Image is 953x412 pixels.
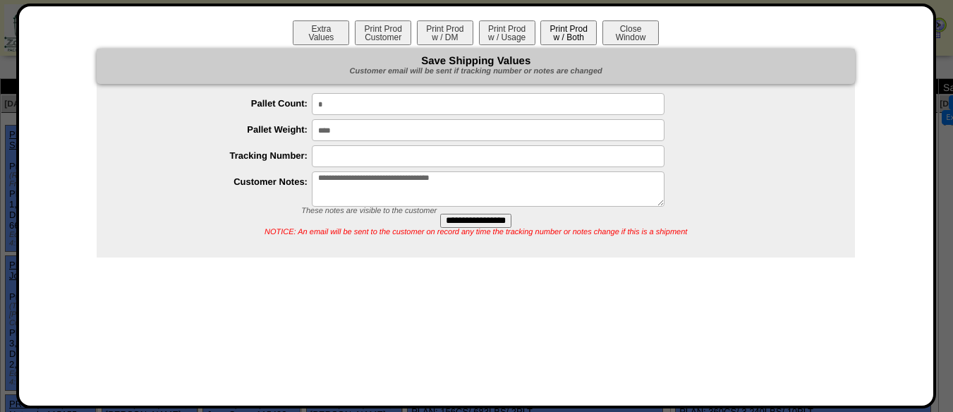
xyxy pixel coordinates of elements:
[125,150,312,161] label: Tracking Number:
[601,32,660,42] a: CloseWindow
[301,207,437,215] span: These notes are visible to the customer
[540,20,597,45] button: Print Prodw / Both
[602,20,659,45] button: CloseWindow
[97,49,855,84] div: Save Shipping Values
[293,20,349,45] button: ExtraValues
[479,20,535,45] button: Print Prodw / Usage
[97,66,855,77] div: Customer email will be sent if tracking number or notes are changed
[125,124,312,135] label: Pallet Weight:
[417,20,473,45] button: Print Prodw / DM
[125,98,312,109] label: Pallet Count:
[355,20,411,45] button: Print ProdCustomer
[265,228,687,236] span: NOTICE: An email will be sent to the customer on record any time the tracking number or notes cha...
[125,176,312,187] label: Customer Notes:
